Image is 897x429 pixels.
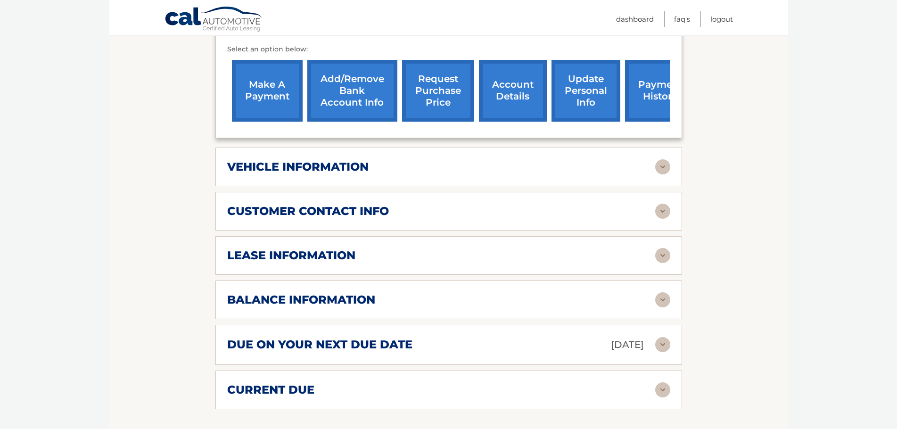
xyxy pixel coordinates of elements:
a: Dashboard [616,11,654,27]
a: Logout [710,11,733,27]
h2: lease information [227,248,355,263]
h2: due on your next due date [227,338,412,352]
img: accordion-rest.svg [655,337,670,352]
a: request purchase price [402,60,474,122]
h2: vehicle information [227,160,369,174]
a: make a payment [232,60,303,122]
img: accordion-rest.svg [655,248,670,263]
a: account details [479,60,547,122]
img: accordion-rest.svg [655,292,670,307]
img: accordion-rest.svg [655,204,670,219]
img: accordion-rest.svg [655,159,670,174]
h2: customer contact info [227,204,389,218]
a: FAQ's [674,11,690,27]
h2: current due [227,383,314,397]
a: payment history [625,60,696,122]
p: Select an option below: [227,44,670,55]
a: Add/Remove bank account info [307,60,397,122]
a: update personal info [551,60,620,122]
p: [DATE] [611,337,644,353]
a: Cal Automotive [165,6,263,33]
img: accordion-rest.svg [655,382,670,397]
h2: balance information [227,293,375,307]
